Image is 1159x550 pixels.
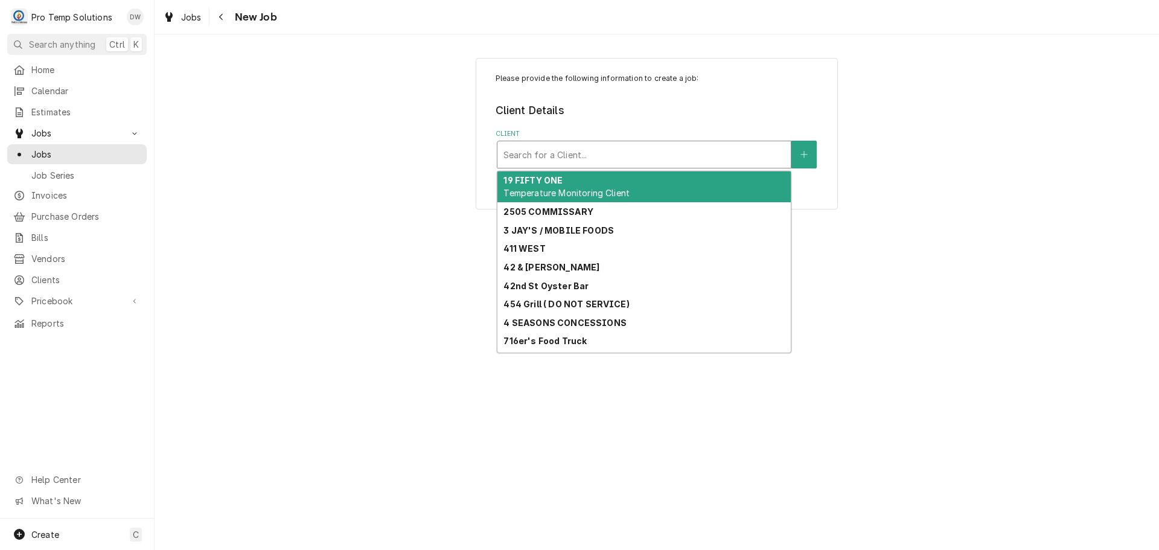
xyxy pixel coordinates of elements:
a: Clients [7,270,147,290]
a: Jobs [7,144,147,164]
strong: 2505 COMMISSARY [503,206,593,217]
a: Go to Help Center [7,470,147,490]
strong: 19 FIFTY ONE [503,175,563,185]
div: Client [496,129,819,168]
strong: 3 JAY'S / MOBILE FOODS [503,225,614,235]
strong: 4 SEASONS CONCESSIONS [503,318,626,328]
span: C [133,528,139,541]
span: Home [31,63,141,76]
strong: 454 Grill ( DO NOT SERVICE) [503,299,629,309]
strong: 716er's Food Truck [503,336,587,346]
button: Search anythingCtrlK [7,34,147,55]
button: Navigate back [212,7,231,27]
span: Reports [31,317,141,330]
a: Home [7,60,147,80]
span: Jobs [31,148,141,161]
div: Dana Williams's Avatar [127,8,144,25]
svg: Create New Client [800,150,808,159]
span: Invoices [31,189,141,202]
span: New Job [231,9,277,25]
legend: Client Details [496,103,819,118]
a: Go to Pricebook [7,291,147,311]
span: Ctrl [109,38,125,51]
div: Pro Temp Solutions's Avatar [11,8,28,25]
div: P [11,8,28,25]
button: Create New Client [791,141,817,168]
a: Job Series [7,165,147,185]
strong: 411 WEST [503,243,545,254]
span: Estimates [31,106,141,118]
div: Pro Temp Solutions [31,11,112,24]
span: Calendar [31,85,141,97]
div: Job Create/Update [476,58,838,209]
a: Purchase Orders [7,206,147,226]
a: Reports [7,313,147,333]
span: Purchase Orders [31,210,141,223]
span: Help Center [31,473,139,486]
span: Jobs [181,11,202,24]
a: Go to What's New [7,491,147,511]
a: Calendar [7,81,147,101]
a: Vendors [7,249,147,269]
div: Job Create/Update Form [496,73,819,168]
span: Temperature Monitoring Client [503,188,630,198]
a: Invoices [7,185,147,205]
p: Please provide the following information to create a job: [496,73,819,84]
a: Estimates [7,102,147,122]
strong: 42 & [PERSON_NAME] [503,262,599,272]
span: Bills [31,231,141,244]
span: Search anything [29,38,95,51]
strong: 42nd St Oyster Bar [503,281,589,291]
span: What's New [31,494,139,507]
span: K [133,38,139,51]
span: Jobs [31,127,123,139]
span: Create [31,529,59,540]
a: Bills [7,228,147,248]
span: Pricebook [31,295,123,307]
span: Vendors [31,252,141,265]
div: DW [127,8,144,25]
span: Job Series [31,169,141,182]
span: Clients [31,273,141,286]
label: Client [496,129,819,139]
a: Jobs [158,7,206,27]
a: Go to Jobs [7,123,147,143]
